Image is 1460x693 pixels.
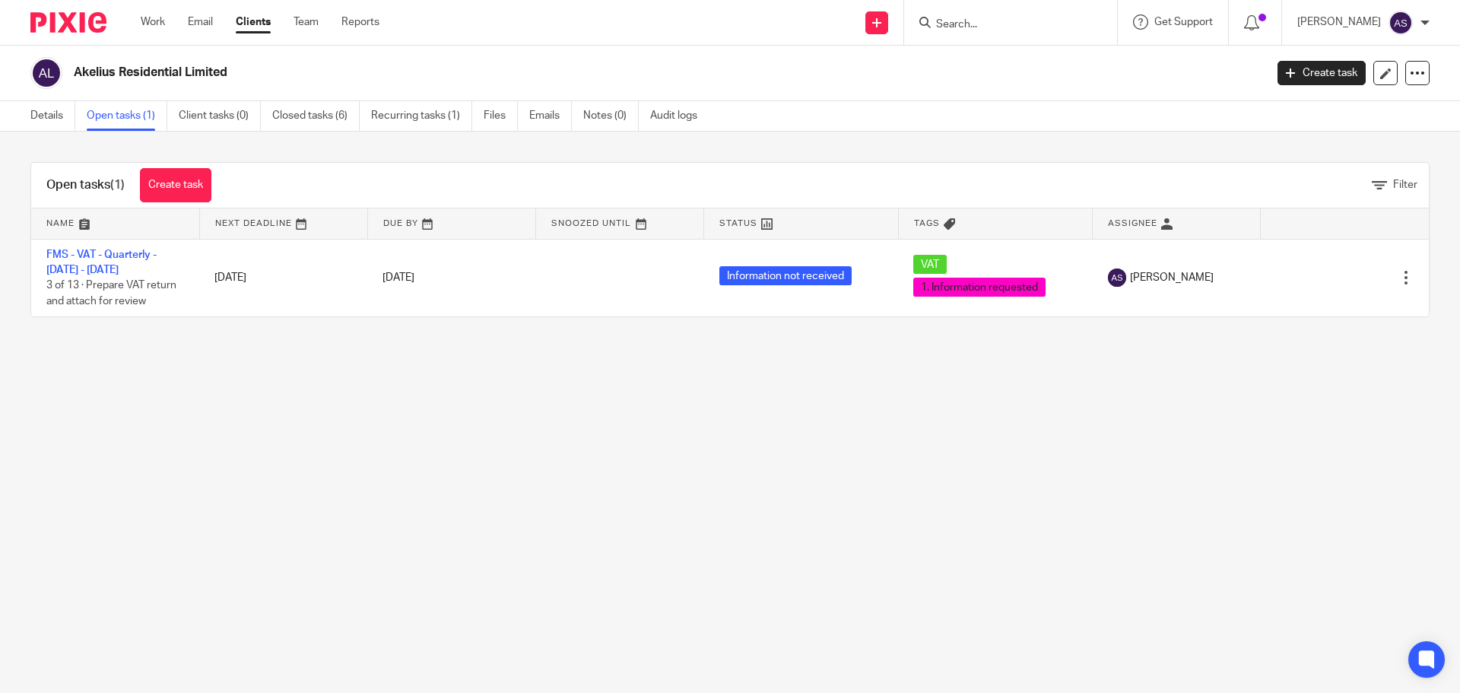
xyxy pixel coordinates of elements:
span: Tags [914,219,940,227]
img: Pixie [30,12,106,33]
h1: Open tasks [46,177,125,193]
a: Team [294,14,319,30]
span: Information not received [719,266,852,285]
a: Recurring tasks (1) [371,101,472,131]
span: 3 of 13 · Prepare VAT return and attach for review [46,280,176,307]
img: svg%3E [1108,269,1126,287]
a: Work [141,14,165,30]
input: Search [935,18,1071,32]
a: Email [188,14,213,30]
p: [PERSON_NAME] [1297,14,1381,30]
a: Notes (0) [583,101,639,131]
span: Status [719,219,757,227]
a: Files [484,101,518,131]
a: Clients [236,14,271,30]
a: Closed tasks (6) [272,101,360,131]
span: Filter [1393,180,1417,190]
a: Client tasks (0) [179,101,261,131]
span: Get Support [1154,17,1213,27]
span: (1) [110,179,125,191]
a: Details [30,101,75,131]
img: svg%3E [1389,11,1413,35]
a: Create task [140,168,211,202]
h2: Akelius Residential Limited [74,65,1018,81]
a: Open tasks (1) [87,101,167,131]
img: svg%3E [30,57,62,89]
span: 1. Information requested [913,278,1046,297]
span: VAT [913,255,947,274]
td: [DATE] [199,239,367,316]
a: Reports [341,14,379,30]
span: [PERSON_NAME] [1130,270,1214,285]
a: Emails [529,101,572,131]
span: Snoozed Until [551,219,631,227]
a: FMS - VAT - Quarterly - [DATE] - [DATE] [46,250,157,275]
a: Create task [1277,61,1366,85]
span: [DATE] [382,272,414,283]
a: Audit logs [650,101,709,131]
